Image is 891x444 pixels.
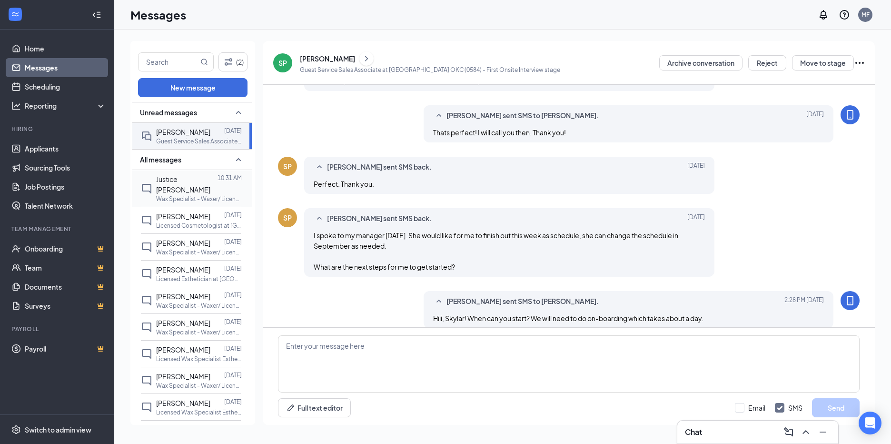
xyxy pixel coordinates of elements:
[446,110,599,121] span: [PERSON_NAME] sent SMS to [PERSON_NAME].
[130,7,186,23] h1: Messages
[11,325,104,333] div: Payroll
[224,424,242,433] p: [DATE]
[800,426,812,438] svg: ChevronUp
[286,403,296,413] svg: Pen
[200,58,208,66] svg: MagnifyingGlass
[685,427,702,437] h3: Chat
[224,291,242,299] p: [DATE]
[433,314,703,323] span: Hiii, Skylar! When can you start? We will need to do on-boarding which takes about a day.
[25,339,106,358] a: PayrollCrown
[156,292,210,301] span: [PERSON_NAME]
[25,425,91,434] div: Switch to admin view
[223,56,234,68] svg: Filter
[141,375,152,386] svg: ChatInactive
[233,107,244,118] svg: SmallChevronUp
[818,9,829,20] svg: Notifications
[218,174,242,182] p: 10:31 AM
[806,110,824,121] span: [DATE]
[844,295,856,306] svg: MobileSms
[92,10,101,20] svg: Collapse
[25,296,106,315] a: SurveysCrown
[362,53,371,64] svg: ChevronRight
[139,53,198,71] input: Search
[156,175,210,194] span: Justice [PERSON_NAME]
[798,424,813,440] button: ChevronUp
[224,371,242,379] p: [DATE]
[283,213,292,222] div: SP
[156,137,242,145] p: Guest Service Sales Associate at [GEOGRAPHIC_DATA] OKC (0584)
[224,238,242,246] p: [DATE]
[839,9,850,20] svg: QuestionInfo
[25,101,107,111] div: Reporting
[156,239,210,247] span: [PERSON_NAME]
[278,398,351,417] button: Full text editorPen
[156,275,242,283] p: Licensed Esthetician at [GEOGRAPHIC_DATA] (0584)
[156,302,242,310] p: Wax Specialist - Waxer/ Licensed Esthetician at [GEOGRAPHIC_DATA] OKC (0584)
[156,222,242,230] p: Licensed Cosmetologist at [GEOGRAPHIC_DATA] (0584)
[25,58,106,77] a: Messages
[11,101,21,111] svg: Analysis
[224,127,242,135] p: [DATE]
[156,248,242,256] p: Wax Specialist - Waxer/ Licensed Esthetician at [GEOGRAPHIC_DATA] OKC (0584)
[359,51,374,66] button: ChevronRight
[327,213,432,224] span: [PERSON_NAME] sent SMS back.
[278,58,287,68] div: SP
[156,382,242,390] p: Wax Specialist - Waxer/ Licensed Esthetician at [GEOGRAPHIC_DATA] OKC (0584)
[854,57,865,69] svg: Ellipses
[25,158,106,177] a: Sourcing Tools
[141,348,152,360] svg: ChatInactive
[156,345,210,354] span: [PERSON_NAME]
[156,265,210,274] span: [PERSON_NAME]
[141,295,152,306] svg: ChatInactive
[156,408,242,416] p: Licensed Wax Specialist Esthetician or Cosmetologist at [GEOGRAPHIC_DATA] OKC (0584)
[433,296,445,307] svg: SmallChevronUp
[815,424,831,440] button: Minimize
[817,426,829,438] svg: Minimize
[25,196,106,215] a: Talent Network
[25,39,106,58] a: Home
[859,412,881,434] div: Open Intercom Messenger
[224,318,242,326] p: [DATE]
[156,355,242,363] p: Licensed Wax Specialist Esthetician or Cosmetologist at [GEOGRAPHIC_DATA] OKC (0584)
[140,108,197,117] span: Unread messages
[156,372,210,381] span: [PERSON_NAME]
[156,212,210,221] span: [PERSON_NAME]
[861,10,870,19] div: MF
[844,109,856,121] svg: MobileSms
[314,180,374,188] span: Perfect. Thank you.
[10,10,20,19] svg: WorkstreamLogo
[156,399,210,407] span: [PERSON_NAME]
[141,402,152,413] svg: ChatInactive
[687,213,705,224] span: [DATE]
[141,268,152,280] svg: ChatInactive
[25,258,106,277] a: TeamCrown
[300,66,560,74] p: Guest Service Sales Associate at [GEOGRAPHIC_DATA] OKC (0584) - First Onsite Interview stage
[748,55,786,71] button: Reject
[300,54,355,63] div: [PERSON_NAME]
[156,319,210,327] span: [PERSON_NAME]
[687,161,705,173] span: [DATE]
[233,154,244,165] svg: SmallChevronUp
[140,155,181,164] span: All messages
[25,77,106,96] a: Scheduling
[433,128,566,137] span: Thats perfect! I will call you then. Thank you!
[659,55,742,71] button: Archive conversation
[314,231,678,271] span: I spoke to my manager [DATE]. She would like for me to finish out this week as schedule, she can ...
[156,128,210,136] span: [PERSON_NAME]
[11,225,104,233] div: Team Management
[283,161,292,171] div: SP
[224,344,242,353] p: [DATE]
[433,110,445,121] svg: SmallChevronUp
[446,296,599,307] span: [PERSON_NAME] sent SMS to [PERSON_NAME].
[138,78,247,97] button: New message
[25,277,106,296] a: DocumentsCrown
[11,425,21,434] svg: Settings
[141,131,152,142] svg: DoubleChat
[25,177,106,196] a: Job Postings
[327,161,432,173] span: [PERSON_NAME] sent SMS back.
[141,183,152,194] svg: ChatInactive
[812,398,860,417] button: Send
[784,296,824,307] span: [DATE] 2:28 PM
[156,328,242,336] p: Wax Specialist - Waxer/ Licensed Esthetician at [GEOGRAPHIC_DATA] OKC (0584)
[25,139,106,158] a: Applicants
